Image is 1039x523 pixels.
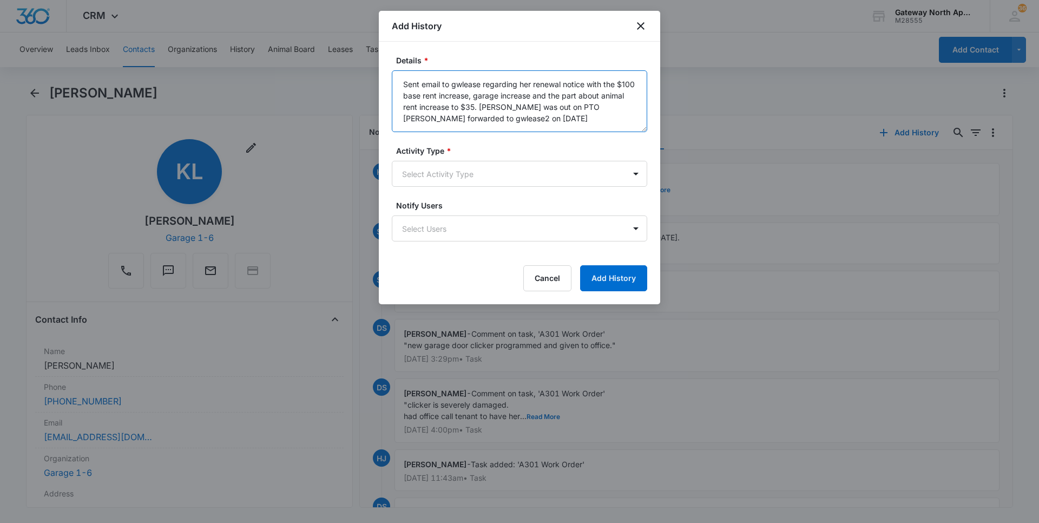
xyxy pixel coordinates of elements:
[396,145,652,156] label: Activity Type
[396,200,652,211] label: Notify Users
[580,265,647,291] button: Add History
[392,19,442,32] h1: Add History
[523,265,571,291] button: Cancel
[392,70,647,132] textarea: Sent email to gwlease regarding her renewal notice with the $100 base rent increase, garage incre...
[396,55,652,66] label: Details
[634,19,647,32] button: close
